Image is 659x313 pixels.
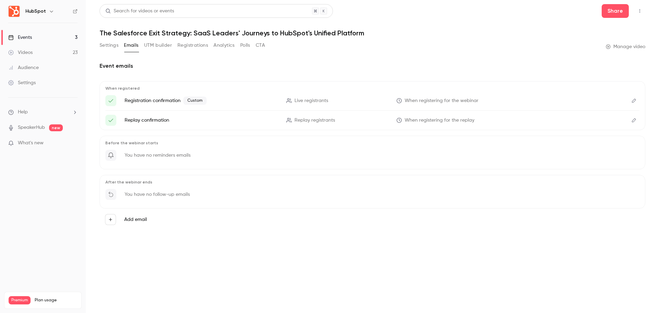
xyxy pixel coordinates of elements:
a: Manage video [606,43,645,50]
p: Registration confirmation [125,97,278,105]
span: Plan usage [35,298,77,303]
label: Add email [124,216,147,223]
li: help-dropdown-opener [8,109,78,116]
span: Premium [9,296,31,304]
li: Here's your access link to {{ event_name }}! [105,95,639,106]
button: Share [602,4,629,18]
div: Audience [8,64,39,71]
button: Emails [124,40,138,51]
h2: Event emails [100,62,645,70]
button: Edit [628,115,639,126]
iframe: Noticeable Trigger [69,140,78,146]
p: Replay confirmation [125,117,278,124]
span: Live registrants [294,97,328,104]
div: Settings [8,79,36,86]
span: When registering for the webinar [405,97,478,104]
h6: HubSpot [25,8,46,15]
span: What's new [18,139,44,147]
p: You have no reminders emails [125,152,190,159]
li: Here's your access link to {{ event_name }}! [105,115,639,126]
img: HubSpot [9,6,20,17]
button: Edit [628,95,639,106]
button: Settings [100,40,118,51]
h1: The Salesforce Exit Strategy: SaaS Leaders' Journeys to HubSpot's Unified Platform [100,29,645,37]
p: You have no follow-up emails [125,191,190,198]
p: After the webinar ends [105,179,639,185]
div: Search for videos or events [105,8,174,15]
p: Before the webinar starts [105,140,639,146]
button: Polls [240,40,250,51]
span: Help [18,109,28,116]
span: When registering for the replay [405,117,474,124]
span: Custom [183,97,207,105]
button: CTA [256,40,265,51]
span: new [49,124,63,131]
button: UTM builder [144,40,172,51]
span: Replay registrants [294,117,335,124]
button: Registrations [177,40,208,51]
a: SpeakerHub [18,124,45,131]
div: Videos [8,49,33,56]
p: When registered [105,86,639,91]
button: Analytics [213,40,235,51]
div: Events [8,34,32,41]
